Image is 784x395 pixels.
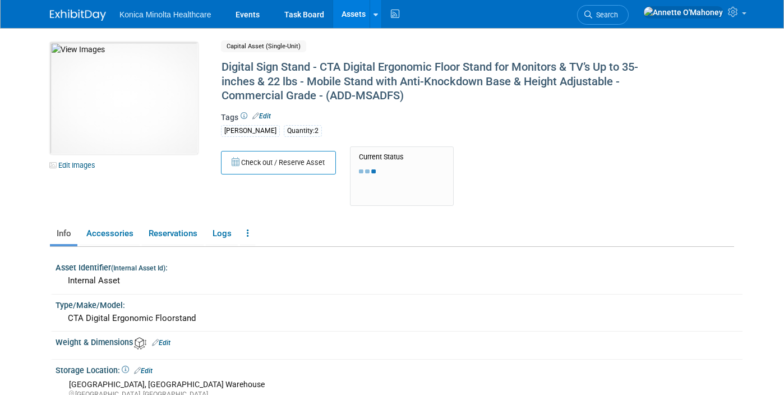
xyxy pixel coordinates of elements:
[221,112,671,144] div: Tags
[359,169,376,174] img: loading...
[577,5,629,25] a: Search
[56,297,743,311] div: Type/Make/Model:
[50,224,77,244] a: Info
[142,224,204,244] a: Reservations
[221,125,280,137] div: [PERSON_NAME]
[221,40,306,52] span: Capital Asset (Single-Unit)
[592,11,618,19] span: Search
[64,272,734,290] div: Internal Asset
[69,380,265,389] span: [GEOGRAPHIC_DATA], [GEOGRAPHIC_DATA] Warehouse
[56,259,743,273] div: Asset Identifier :
[218,57,671,106] div: Digital Sign Stand - CTA Digital Ergonomic Floor Stand for Monitors & TV’s Up to 35-inches & 22 l...
[56,362,743,376] div: Storage Location:
[643,6,723,19] img: Annette O'Mahoney
[134,367,153,375] a: Edit
[119,10,211,19] span: Konica Minolta Healthcare
[64,310,734,327] div: CTA Digital Ergonomic Floorstand
[111,264,165,272] small: (Internal Asset Id)
[359,153,445,162] div: Current Status
[50,10,106,21] img: ExhibitDay
[50,158,100,172] a: Edit Images
[80,224,140,244] a: Accessories
[152,339,170,347] a: Edit
[221,151,336,174] button: Check out / Reserve Asset
[56,334,743,349] div: Weight & Dimensions
[134,337,146,350] img: Asset Weight and Dimensions
[284,125,322,137] div: Quantity:2
[50,42,198,154] img: View Images
[252,112,271,120] a: Edit
[206,224,238,244] a: Logs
